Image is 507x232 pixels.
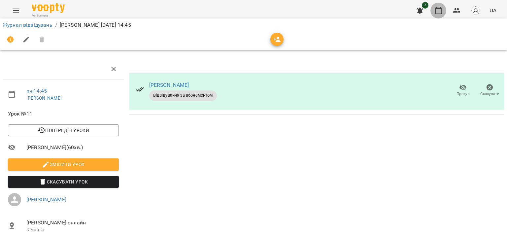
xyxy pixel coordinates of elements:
span: Урок №11 [8,110,119,118]
span: [PERSON_NAME] ( 60 хв. ) [26,144,119,151]
button: UA [487,4,499,17]
span: UA [490,7,496,14]
button: Menu [8,3,24,18]
button: Прогул [450,81,476,100]
span: Відвідування за абонементом [149,92,217,98]
nav: breadcrumb [3,21,504,29]
button: Попередні уроки [8,124,119,136]
a: Журнал відвідувань [3,22,52,28]
button: Скасувати [476,81,503,100]
button: Змінити урок [8,158,119,170]
a: пн , 14:45 [26,88,47,94]
li: / [55,21,57,29]
p: [PERSON_NAME] [DATE] 14:45 [60,21,131,29]
a: [PERSON_NAME] [149,82,189,88]
a: [PERSON_NAME] [26,95,62,101]
span: [PERSON_NAME] онлайн [26,219,119,227]
a: [PERSON_NAME] [26,196,66,203]
span: Попередні уроки [13,126,114,134]
img: Voopty Logo [32,3,65,13]
span: For Business [32,14,65,18]
span: Скасувати Урок [13,178,114,186]
img: avatar_s.png [471,6,480,15]
span: 3 [422,2,428,9]
span: Прогул [456,91,470,97]
span: Змінити урок [13,160,114,168]
span: Скасувати [480,91,499,97]
button: Скасувати Урок [8,176,119,188]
